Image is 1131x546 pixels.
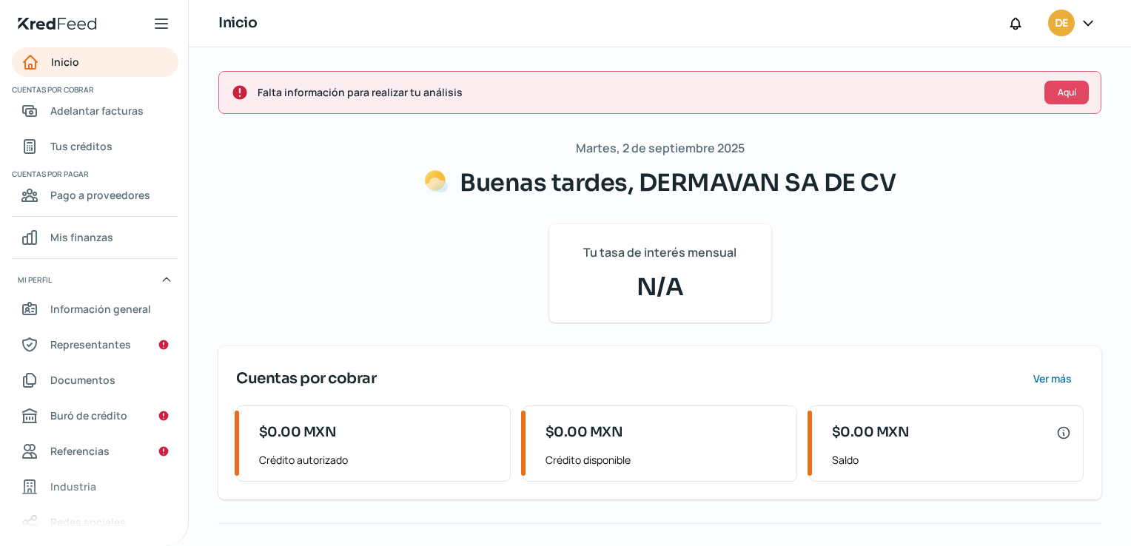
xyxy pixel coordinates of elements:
span: Saldo [832,451,1071,469]
span: Tus créditos [50,137,113,155]
a: Representantes [12,330,178,360]
span: $0.00 MXN [259,422,337,442]
span: Crédito disponible [546,451,785,469]
a: Referencias [12,437,178,466]
a: Adelantar facturas [12,96,178,126]
a: Industria [12,472,178,502]
a: Buró de crédito [12,401,178,431]
span: N/A [567,269,754,305]
span: Mis finanzas [50,228,113,246]
button: Ver más [1021,364,1084,394]
span: Falta información para realizar tu análisis [258,83,1033,101]
img: Saludos [424,169,448,193]
span: Información general [50,300,151,318]
a: Información general [12,294,178,324]
span: $0.00 MXN [832,422,910,442]
span: Representantes [50,335,131,354]
span: Documentos [50,371,115,389]
a: Mis finanzas [12,223,178,252]
span: Redes sociales [50,513,126,531]
span: Buenas tardes, DERMAVAN SA DE CV [460,168,896,198]
span: Pago a proveedores [50,186,150,204]
span: Buró de crédito [50,406,127,425]
a: Pago a proveedores [12,181,178,210]
span: Ver más [1033,374,1072,384]
span: Cuentas por cobrar [12,83,176,96]
span: Martes, 2 de septiembre 2025 [576,138,745,159]
span: Industria [50,477,96,496]
span: Cuentas por pagar [12,167,176,181]
span: Mi perfil [18,273,52,286]
span: DE [1055,15,1067,33]
a: Redes sociales [12,508,178,537]
span: Tu tasa de interés mensual [583,242,736,263]
span: $0.00 MXN [546,422,623,442]
a: Inicio [12,47,178,77]
span: Aquí [1058,88,1076,97]
h1: Inicio [218,13,257,34]
span: Adelantar facturas [50,101,144,120]
a: Tus créditos [12,132,178,161]
span: Referencias [50,442,110,460]
span: Cuentas por cobrar [236,368,376,390]
button: Aquí [1044,81,1089,104]
span: Inicio [51,53,79,71]
a: Documentos [12,365,178,395]
span: Crédito autorizado [259,451,498,469]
